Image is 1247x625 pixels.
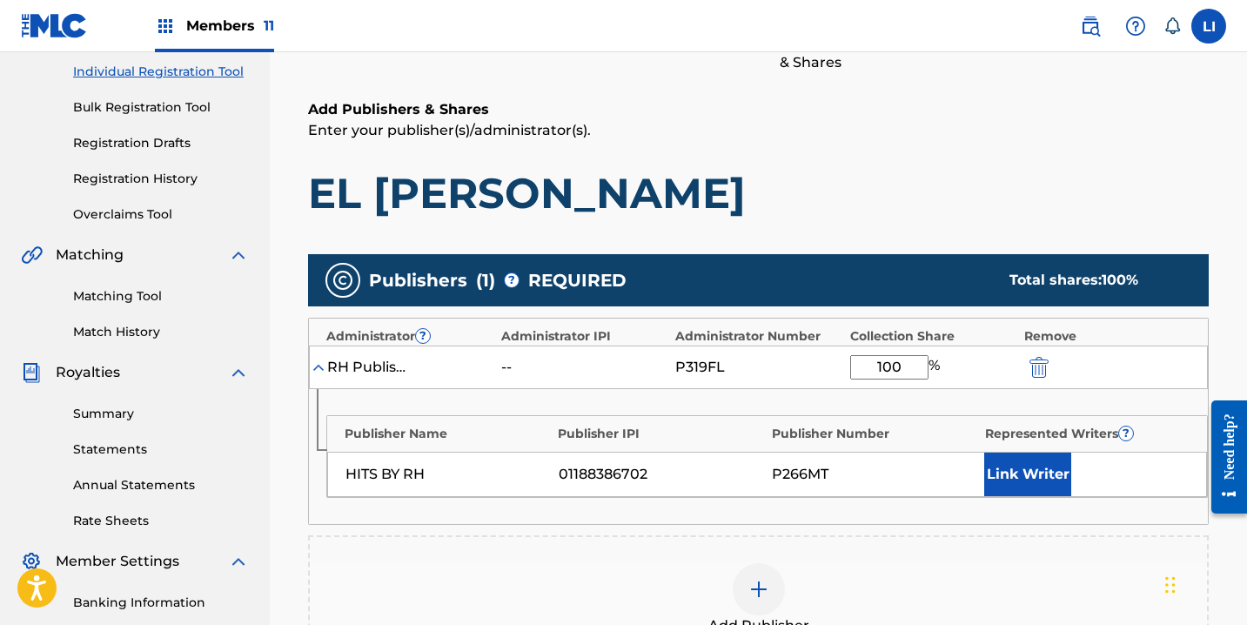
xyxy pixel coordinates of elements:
span: REQUIRED [528,267,627,293]
a: Statements [73,440,249,459]
span: 11 [264,17,274,34]
img: Member Settings [21,551,42,572]
div: HITS BY RH [345,464,550,485]
img: expand [228,245,249,265]
a: Overclaims Tool [73,205,249,224]
div: Notifications [1163,17,1181,35]
span: ? [1119,427,1133,440]
img: add [748,579,769,600]
img: Top Rightsholders [155,16,176,37]
div: Publisher IPI [558,425,762,443]
span: Publishers [369,267,467,293]
div: Total shares: [1009,270,1174,291]
div: Represented Writers [985,425,1190,443]
button: Link Writer [984,453,1071,496]
span: Members [186,16,274,36]
p: Enter your publisher(s)/administrator(s). [308,120,1209,141]
a: Registration History [73,170,249,188]
div: 01188386702 [559,464,763,485]
img: expand-cell-toggle [310,359,327,376]
span: ? [416,329,430,343]
img: MLC Logo [21,13,88,38]
img: expand [228,551,249,572]
div: User Menu [1191,9,1226,44]
div: Administrator [326,327,493,346]
a: Rate Sheets [73,512,249,530]
a: Individual Registration Tool [73,63,249,81]
h1: EL [PERSON_NAME] [308,167,1209,219]
span: ? [505,273,519,287]
img: publishers [332,270,353,291]
div: Administrator IPI [501,327,667,346]
h6: Add Publishers & Shares [308,99,1209,120]
a: Match History [73,323,249,341]
a: Matching Tool [73,287,249,306]
a: Banking Information [73,594,249,612]
div: Remove [1024,327,1190,346]
a: Registration Drafts [73,134,249,152]
img: 12a2ab48e56ec057fbd8.svg [1029,357,1049,378]
span: Matching [56,245,124,265]
div: Publisher Number [772,425,976,443]
div: Help [1118,9,1153,44]
div: Collection Share [850,327,1016,346]
div: Publisher Name [345,425,549,443]
span: 100 % [1102,272,1138,288]
img: help [1125,16,1146,37]
a: Public Search [1073,9,1108,44]
a: Bulk Registration Tool [73,98,249,117]
iframe: Chat Widget [1160,541,1247,625]
span: ( 1 ) [476,267,495,293]
span: Member Settings [56,551,179,572]
img: Royalties [21,362,42,383]
a: Summary [73,405,249,423]
span: % [929,355,944,380]
img: Matching [21,245,43,265]
iframe: Resource Center [1198,387,1247,528]
img: search [1080,16,1101,37]
div: Administrator Number [675,327,841,346]
a: Annual Statements [73,476,249,494]
div: Drag [1165,559,1176,611]
div: P266MT [772,464,976,485]
span: Royalties [56,362,120,383]
img: expand [228,362,249,383]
